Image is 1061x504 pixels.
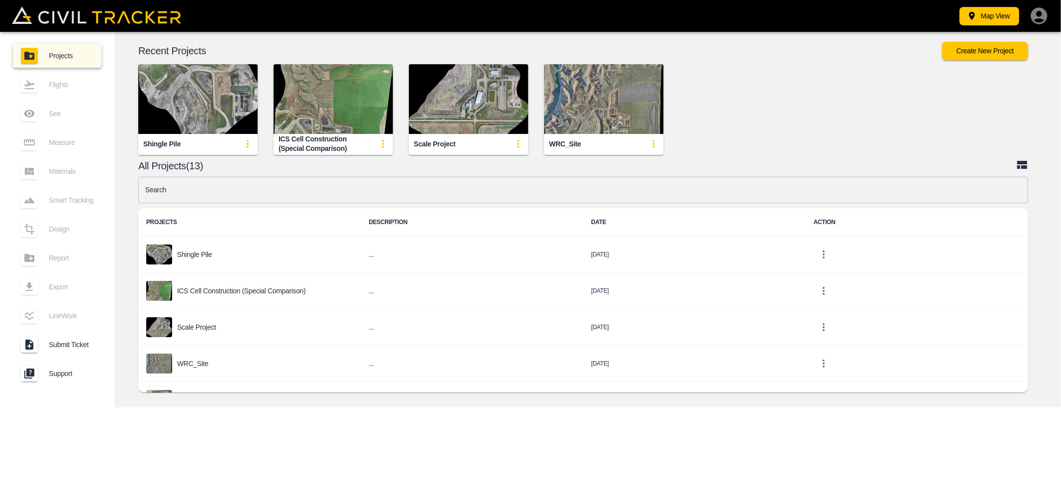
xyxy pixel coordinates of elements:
[13,333,101,357] a: Submit Ticket
[806,208,1028,237] th: ACTION
[177,251,212,258] p: Shingle Pile
[361,208,583,237] th: DESCRIPTION
[942,42,1028,60] button: Create New Project
[508,134,528,154] button: update-card-details
[960,7,1019,25] button: Map View
[49,370,94,378] span: Support
[177,323,216,331] p: Scale Project
[373,134,393,154] button: update-card-details
[138,208,361,237] th: PROJECTS
[238,134,258,154] button: update-card-details
[369,285,575,297] h6: ...
[13,362,101,385] a: Support
[12,6,181,24] img: Civil Tracker
[583,237,806,273] td: [DATE]
[549,139,581,149] div: WRC_Site
[146,317,172,337] img: project-image
[369,249,575,261] h6: ...
[49,52,94,60] span: Projects
[177,287,305,295] p: ICS Cell Construction (Special Comparison)
[583,382,806,418] td: [DATE]
[138,64,258,134] img: Shingle Pile
[414,139,456,149] div: Scale Project
[13,44,101,68] a: Projects
[146,245,172,264] img: project-image
[369,321,575,334] h6: ...
[138,162,1016,170] p: All Projects(13)
[177,360,208,368] p: WRC_Site
[146,281,172,301] img: project-image
[146,390,172,410] img: project-image
[409,64,528,134] img: Scale Project
[583,208,806,237] th: DATE
[369,358,575,370] h6: ...
[544,64,664,134] img: WRC_Site
[583,309,806,346] td: [DATE]
[644,134,664,154] button: update-card-details
[146,354,172,374] img: project-image
[583,346,806,382] td: [DATE]
[274,64,393,134] img: ICS Cell Construction (Special Comparison)
[138,47,942,55] p: Recent Projects
[583,273,806,309] td: [DATE]
[279,134,373,153] div: ICS Cell Construction (Special Comparison)
[49,341,94,349] span: Submit Ticket
[143,139,181,149] div: Shingle Pile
